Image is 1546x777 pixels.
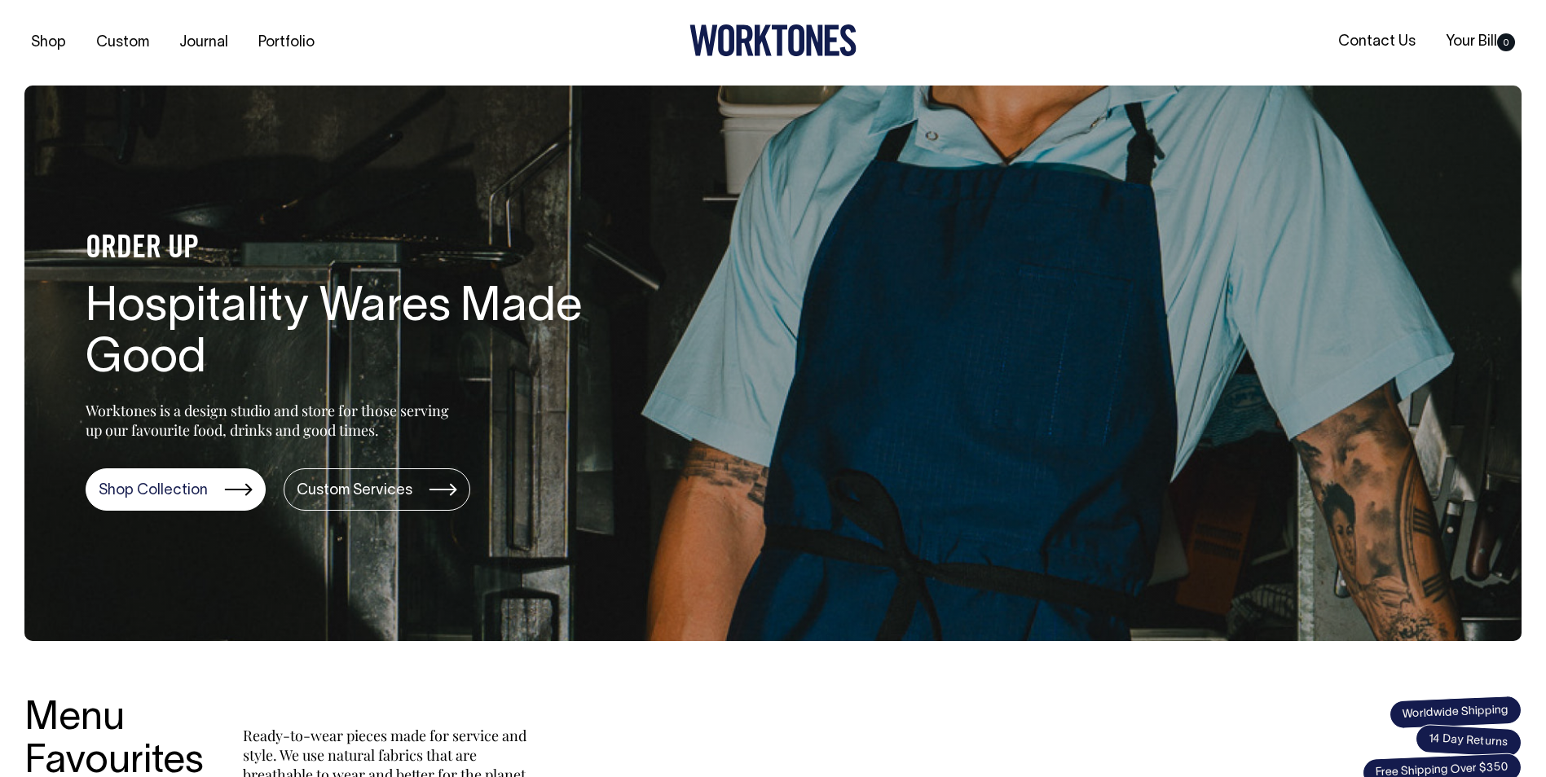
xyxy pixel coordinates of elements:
a: Portfolio [252,29,321,56]
a: Shop Collection [86,468,266,511]
span: 14 Day Returns [1415,724,1522,758]
a: Custom [90,29,156,56]
a: Contact Us [1332,29,1422,55]
p: Worktones is a design studio and store for those serving up our favourite food, drinks and good t... [86,401,456,440]
h4: ORDER UP [86,232,607,266]
span: 0 [1497,33,1515,51]
span: Worldwide Shipping [1389,695,1522,729]
a: Custom Services [284,468,470,511]
a: Your Bill0 [1439,29,1522,55]
h1: Hospitality Wares Made Good [86,283,607,387]
a: Shop [24,29,73,56]
a: Journal [173,29,235,56]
